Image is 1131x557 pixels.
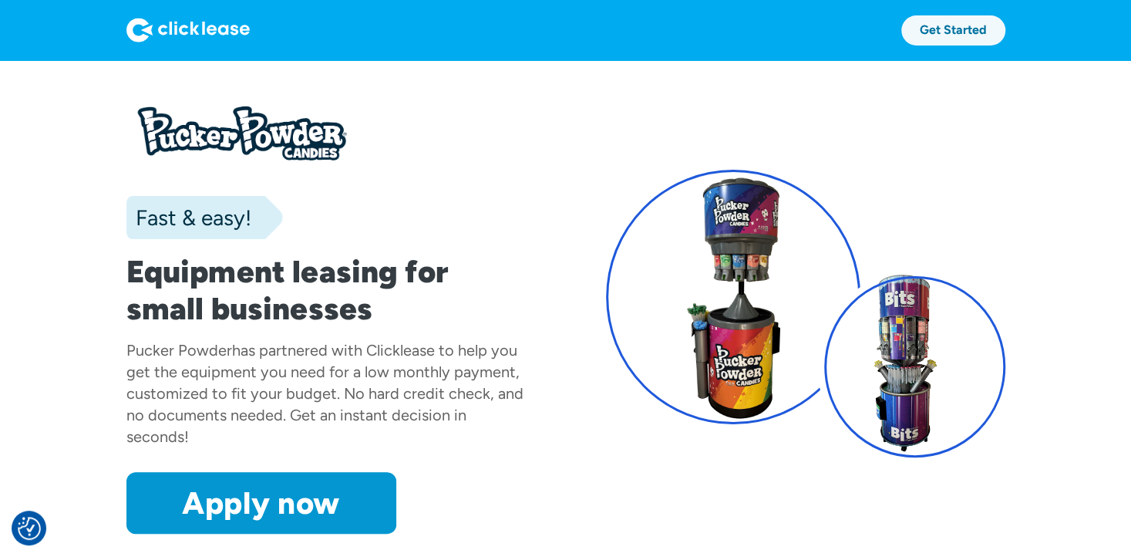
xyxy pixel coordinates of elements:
[18,517,41,540] button: Consent Preferences
[126,341,523,446] div: has partnered with Clicklease to help you get the equipment you need for a low monthly payment, c...
[126,202,251,233] div: Fast & easy!
[901,15,1005,46] a: Get Started
[126,253,526,327] h1: Equipment leasing for small businesses
[126,341,232,360] div: Pucker Powder
[126,472,396,534] a: Apply now
[18,517,41,540] img: Revisit consent button
[126,18,250,42] img: Logo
